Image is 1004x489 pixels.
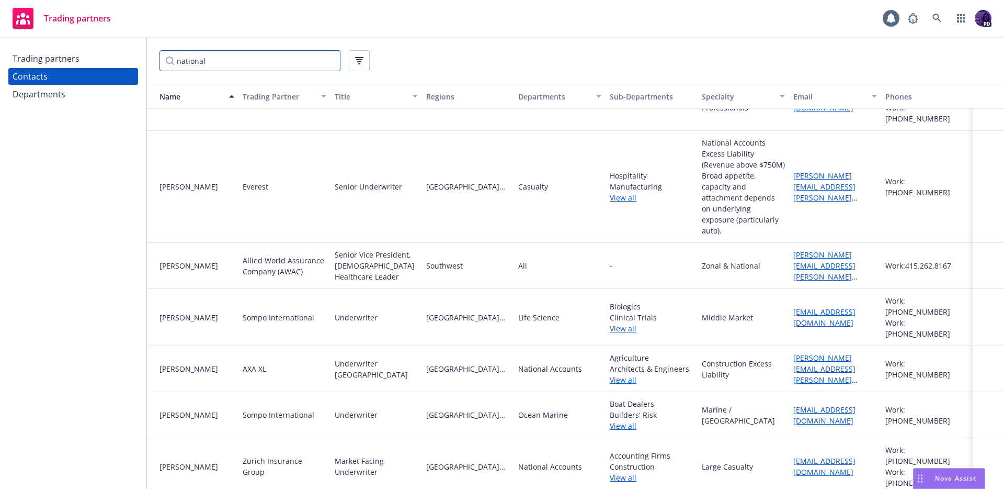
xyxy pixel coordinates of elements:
[518,312,560,323] div: Life Science
[426,312,509,323] span: [GEOGRAPHIC_DATA][US_STATE]
[702,260,760,271] div: Zonal & National
[243,312,314,323] div: Sompo International
[903,8,923,29] a: Report a Bug
[610,420,693,431] a: View all
[793,250,855,293] a: [PERSON_NAME][EMAIL_ADDRESS][PERSON_NAME][DOMAIN_NAME]
[335,312,378,323] div: Underwriter
[518,181,548,192] div: Casualty
[702,91,773,102] div: Specialty
[335,358,418,380] div: Underwriter [GEOGRAPHIC_DATA]
[518,91,590,102] div: Departments
[702,312,753,323] div: Middle Market
[518,409,568,420] div: Ocean Marine
[793,307,855,328] a: [EMAIL_ADDRESS][DOMAIN_NAME]
[159,363,234,374] div: [PERSON_NAME]
[243,409,314,420] div: Sompo International
[885,404,968,426] div: Work: [PHONE_NUMBER]
[914,469,927,488] div: Drag to move
[975,10,991,27] img: photo
[518,363,582,374] div: National Accounts
[885,358,968,380] div: Work: [PHONE_NUMBER]
[426,363,509,374] span: [GEOGRAPHIC_DATA][US_STATE]
[243,91,314,102] div: Trading Partner
[243,181,268,192] div: Everest
[793,405,855,426] a: [EMAIL_ADDRESS][DOMAIN_NAME]
[913,468,985,489] button: Nova Assist
[151,91,223,102] div: Name
[335,181,402,192] div: Senior Underwriter
[793,91,865,102] div: Email
[610,91,693,102] div: Sub-Departments
[885,102,968,124] div: Work: [PHONE_NUMBER]
[702,137,785,236] div: National Accounts Excess Liability (Revenue above $750M) Broad appetite, capacity and attachment ...
[147,84,238,109] button: Name
[243,363,266,374] div: AXA XL
[610,409,693,420] span: Builders' Risk
[610,170,693,181] span: Hospitality
[8,50,138,67] a: Trading partners
[927,8,948,29] a: Search
[13,86,65,103] div: Departments
[514,84,606,109] button: Departments
[159,312,234,323] div: [PERSON_NAME]
[610,352,693,363] span: Agriculture
[8,68,138,85] a: Contacts
[610,323,693,334] a: View all
[610,363,693,374] span: Architects & Engineers
[518,260,527,271] div: All
[44,14,111,23] span: Trading partners
[789,84,881,109] button: Email
[426,260,509,271] span: Southwest
[885,176,968,198] div: Work: [PHONE_NUMBER]
[606,84,697,109] button: Sub-Departments
[610,461,693,472] span: Construction
[610,374,693,385] a: View all
[159,181,234,192] div: [PERSON_NAME]
[13,68,48,85] div: Contacts
[885,260,968,271] div: Work: 415.262.8167
[243,255,326,277] div: Allied World Assurance Company (AWAC)
[8,86,138,103] a: Departments
[951,8,972,29] a: Switch app
[935,474,976,483] span: Nova Assist
[426,461,509,472] span: [GEOGRAPHIC_DATA][US_STATE]
[8,4,115,33] a: Trading partners
[702,404,785,426] div: Marine / [GEOGRAPHIC_DATA]
[330,84,422,109] button: Title
[159,260,234,271] div: [PERSON_NAME]
[238,84,330,109] button: Trading Partner
[159,461,234,472] div: [PERSON_NAME]
[335,409,378,420] div: Underwriter
[610,450,693,461] span: Accounting FIrms
[881,84,973,109] button: Phones
[610,472,693,483] a: View all
[426,91,509,102] div: Regions
[335,249,418,282] div: Senior Vice President, [DEMOGRAPHIC_DATA] Healthcare Leader
[793,456,855,477] a: [EMAIL_ADDRESS][DOMAIN_NAME]
[793,171,855,214] a: [PERSON_NAME][EMAIL_ADDRESS][PERSON_NAME][DOMAIN_NAME]
[159,50,340,71] input: Filter by keyword...
[13,50,79,67] div: Trading partners
[885,444,968,466] div: Work: [PHONE_NUMBER]
[885,91,968,102] div: Phones
[518,461,582,472] div: National Accounts
[885,317,968,339] div: Work: [PHONE_NUMBER]
[702,461,753,472] div: Large Casualty
[243,455,326,477] div: Zurich Insurance Group
[702,358,785,380] div: Construction Excess Liability
[610,192,693,203] a: View all
[426,181,509,192] span: [GEOGRAPHIC_DATA][US_STATE]
[335,91,406,102] div: Title
[426,409,509,420] span: [GEOGRAPHIC_DATA][US_STATE]
[793,353,855,396] a: [PERSON_NAME][EMAIL_ADDRESS][PERSON_NAME][DOMAIN_NAME]
[610,260,693,271] span: -
[698,84,789,109] button: Specialty
[610,398,693,409] span: Boat Dealers
[422,84,514,109] button: Regions
[610,181,693,192] span: Manufacturing
[610,312,693,323] span: Clinical Trials
[885,295,968,317] div: Work: [PHONE_NUMBER]
[335,455,418,477] div: Market Facing Underwriter
[159,409,234,420] div: [PERSON_NAME]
